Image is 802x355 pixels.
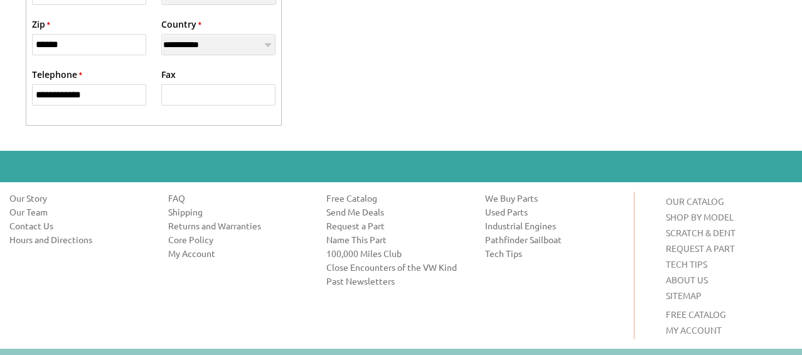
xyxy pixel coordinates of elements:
label: Zip [32,18,50,31]
label: Telephone [32,68,82,81]
a: Free Catalog [326,192,466,204]
a: Our Team [9,205,149,218]
a: Pathfinder Sailboat [485,233,625,246]
a: ABOUT US [666,274,708,285]
a: Past Newsletters [326,275,466,287]
a: SITEMAP [666,290,702,301]
a: Shipping [168,205,308,218]
label: Country [161,18,201,31]
a: REQUEST A PART [666,243,735,254]
a: FAQ [168,192,308,204]
a: Used Parts [485,205,625,218]
a: OUR CATALOG [666,195,724,207]
a: Name This Part [326,233,466,246]
a: We Buy Parts [485,192,625,204]
a: TECH TIPS [666,258,707,270]
a: Close Encounters of the VW Kind [326,261,466,273]
a: Our Story [9,192,149,204]
a: Core Policy [168,233,308,246]
a: 100,000 Miles Club [326,247,466,259]
a: Contact Us [9,219,149,232]
a: Tech Tips [485,247,625,259]
a: Send Me Deals [326,205,466,218]
a: MY ACCOUNT [666,324,722,336]
a: Returns and Warranties [168,219,308,232]
a: FREE CATALOG [666,309,725,320]
a: SHOP BY MODEL [666,211,734,222]
a: Industrial Engines [485,219,625,232]
a: SCRATCH & DENT [666,227,735,238]
a: Hours and Directions [9,233,149,246]
a: My Account [168,247,308,259]
label: Fax [161,68,176,81]
a: Request a Part [326,219,466,232]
